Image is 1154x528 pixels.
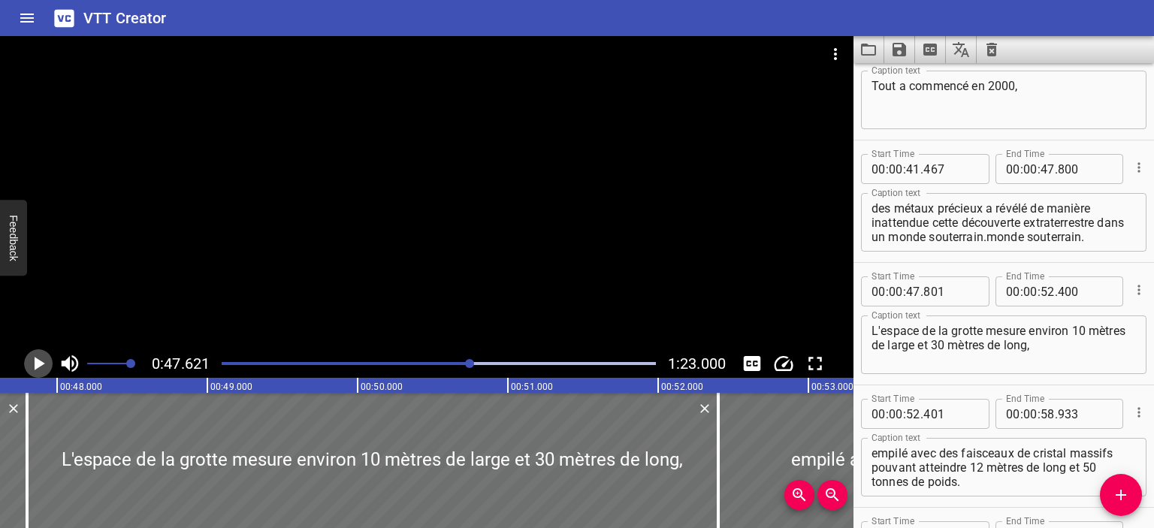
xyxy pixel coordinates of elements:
div: Delete Cue [695,399,712,418]
span: . [920,276,923,306]
span: : [1020,154,1023,184]
div: Cue Options [1129,148,1146,187]
svg: Save captions to file [890,41,908,59]
input: 00 [1006,276,1020,306]
text: 00:51.000 [511,382,553,392]
button: Toggle captions [738,349,766,378]
div: Play progress [222,362,656,365]
textarea: lors d'une exploration minérale visant à trouver des métaux précieux a révélé de manière inattend... [872,201,1136,244]
input: 467 [923,154,978,184]
button: Change Playback Speed [769,349,798,378]
div: Cue Options [1129,270,1146,309]
textarea: L'espace de la grotte mesure environ 10 mètres de large et 30 mètres de long, [872,324,1136,367]
div: Playback Speed [769,349,798,378]
text: 00:52.000 [661,382,703,392]
button: Video Options [817,36,853,72]
div: Toggle Full Screen [801,349,829,378]
button: Clear captions [977,36,1007,63]
h6: VTT Creator [83,6,167,30]
span: : [886,399,889,429]
text: 00:49.000 [210,382,252,392]
button: Toggle fullscreen [801,349,829,378]
button: Cue Options [1129,280,1149,300]
button: Extract captions from video [915,36,946,63]
input: 47 [1041,154,1055,184]
input: 00 [1006,154,1020,184]
span: : [1020,276,1023,306]
span: 1:23.000 [668,355,726,373]
input: 933 [1058,399,1113,429]
input: 00 [889,276,903,306]
input: 00 [889,399,903,429]
text: 00:53.000 [811,382,853,392]
input: 52 [906,399,920,429]
input: 801 [923,276,978,306]
button: Add Cue [1100,474,1142,516]
input: 00 [1023,154,1038,184]
button: Cue Options [1129,403,1149,422]
input: 00 [1023,276,1038,306]
input: 00 [872,276,886,306]
button: Play/Pause [24,349,53,378]
span: : [903,399,906,429]
span: : [1038,399,1041,429]
span: . [1055,399,1058,429]
span: : [886,154,889,184]
span: : [903,276,906,306]
input: 00 [1023,399,1038,429]
button: Delete [4,399,23,418]
button: Cue Options [1129,158,1149,177]
input: 52 [1041,276,1055,306]
span: . [920,154,923,184]
svg: Load captions from file [859,41,878,59]
svg: Extract captions from video [921,41,939,59]
input: 800 [1058,154,1113,184]
textarea: Tout a commencé en 2000, [872,79,1136,122]
textarea: empilé avec des faisceaux de cristal massifs pouvant atteindre 12 mètres de long et 50 tonnes de ... [872,446,1136,489]
span: : [886,276,889,306]
input: 400 [1058,276,1113,306]
span: . [1055,276,1058,306]
span: : [1020,399,1023,429]
input: 00 [872,154,886,184]
span: Set video volume [126,359,135,368]
span: : [1038,276,1041,306]
svg: Clear captions [983,41,1001,59]
span: : [903,154,906,184]
div: Hide/Show Captions [738,349,766,378]
div: Cue Options [1129,393,1146,432]
text: 00:50.000 [361,382,403,392]
span: : [1038,154,1041,184]
text: 00:48.000 [60,382,102,392]
button: Toggle mute [56,349,84,378]
input: 58 [1041,399,1055,429]
button: Delete [695,399,714,418]
span: 0:47.621 [152,355,210,373]
span: . [920,399,923,429]
input: 401 [923,399,978,429]
button: Translate captions [946,36,977,63]
input: 47 [906,276,920,306]
input: 00 [889,154,903,184]
input: 00 [872,399,886,429]
button: Load captions from file [853,36,884,63]
button: Zoom In [784,480,814,510]
button: Zoom Out [817,480,847,510]
input: 41 [906,154,920,184]
button: Save captions to file [884,36,915,63]
input: 00 [1006,399,1020,429]
span: . [1055,154,1058,184]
